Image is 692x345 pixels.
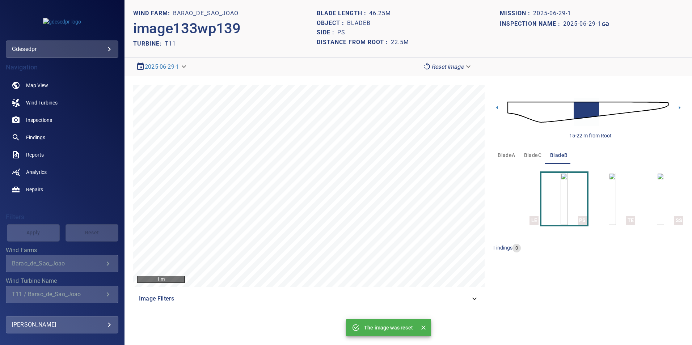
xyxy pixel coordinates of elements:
[420,60,475,73] div: Reset Image
[6,111,118,129] a: inspections noActive
[317,39,391,46] h1: Distance from root :
[26,186,43,193] span: Repairs
[524,151,541,160] span: bladeC
[674,216,683,225] div: SS
[657,173,664,225] a: SS
[6,286,118,303] div: Wind Turbine Name
[369,10,391,17] h1: 46.25m
[26,151,44,158] span: Reports
[638,173,683,225] button: SS
[6,255,118,272] div: Wind Farms
[337,29,345,36] h1: PS
[6,163,118,181] a: analytics noActive
[133,290,485,307] div: Image Filters
[550,151,567,160] span: bladeB
[6,64,118,71] h4: Navigation
[6,146,118,163] a: reports noActive
[6,247,118,253] label: Wind Farms
[563,20,610,29] a: 2025-06-29-1
[561,173,568,225] a: PS
[6,213,118,221] h4: Filters
[507,93,669,132] img: d
[133,10,173,17] h1: WIND FARM:
[165,40,176,47] h2: T11
[493,245,512,251] span: findings
[12,319,112,331] div: [PERSON_NAME]
[26,116,52,124] span: Inspections
[133,40,165,47] h2: TURBINE:
[26,82,48,89] span: Map View
[12,260,104,267] div: Barao_de_Sao_Joao
[498,151,515,160] span: bladeA
[493,173,539,225] button: LE
[563,21,601,27] h1: 2025-06-29-1
[569,132,612,139] div: 15-22 m from Root
[533,10,571,17] h1: 2025-06-29-1
[500,10,533,17] h1: Mission :
[173,10,239,17] h1: Barao_de_Sao_Joao
[626,216,635,225] div: TE
[6,129,118,146] a: findings noActive
[500,21,563,27] h1: Inspection name :
[609,173,616,225] a: TE
[6,278,118,284] label: Wind Turbine Name
[133,20,241,37] h2: image133wp139
[512,245,521,252] span: 0
[6,41,118,58] div: gdesedpr
[12,291,104,298] div: T11 / Barao_de_Sao_Joao
[6,94,118,111] a: windturbines noActive
[6,181,118,198] a: repairs noActive
[590,173,635,225] button: TE
[431,63,464,70] em: Reset Image
[419,323,428,332] button: Close
[6,77,118,94] a: map noActive
[578,216,587,225] div: PS
[133,60,191,73] div: 2025-06-29-1
[145,63,179,70] a: 2025-06-29-1
[364,324,413,331] p: The image was reset
[541,173,587,225] button: PS
[26,134,45,141] span: Findings
[26,99,58,106] span: Wind Turbines
[317,20,347,27] h1: Object :
[43,18,81,25] img: gdesedpr-logo
[347,20,371,27] h1: bladeB
[317,10,369,17] h1: Blade length :
[12,43,112,55] div: gdesedpr
[391,39,409,46] h1: 22.5m
[529,216,539,225] div: LE
[512,173,520,225] a: LE
[26,169,47,176] span: Analytics
[139,294,470,303] span: Image Filters
[317,29,337,36] h1: Side :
